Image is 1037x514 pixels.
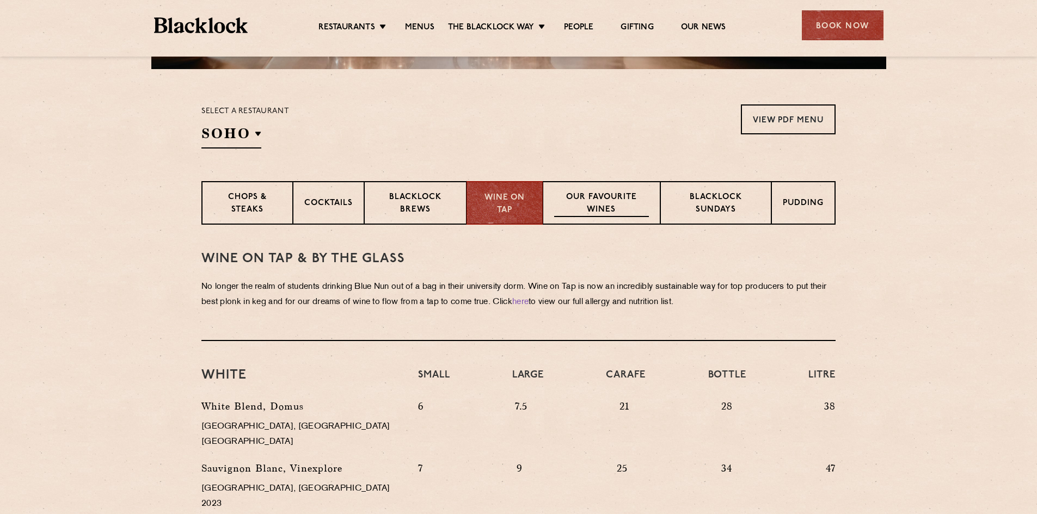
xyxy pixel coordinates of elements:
p: Cocktails [304,197,353,211]
div: Book Now [802,10,883,40]
h4: Large [512,368,544,393]
p: 7.5 [515,399,527,455]
a: View PDF Menu [741,104,836,134]
a: Restaurants [318,22,375,34]
a: Gifting [621,22,653,34]
h4: Litre [808,368,836,393]
p: Pudding [783,197,824,211]
p: Wine on Tap [478,192,531,216]
p: Sauvignon Blanc, Vinexplore [201,461,402,476]
h3: WINE on tap & by the glass [201,252,836,266]
p: 21 [619,399,630,455]
a: here [512,298,529,306]
p: Select a restaurant [201,104,289,119]
h2: SOHO [201,124,261,148]
h4: Small [418,368,450,393]
p: Blacklock Brews [376,191,455,217]
p: 6 [418,399,424,455]
a: Menus [405,22,434,34]
a: People [564,22,593,34]
h4: Bottle [708,368,746,393]
p: [GEOGRAPHIC_DATA], [GEOGRAPHIC_DATA] 2023 [201,481,402,512]
p: 28 [721,399,733,455]
p: 38 [824,399,836,455]
img: BL_Textured_Logo-footer-cropped.svg [154,17,248,33]
h3: White [201,368,402,382]
h4: Carafe [606,368,646,393]
a: The Blacklock Way [448,22,534,34]
p: [GEOGRAPHIC_DATA], [GEOGRAPHIC_DATA] [GEOGRAPHIC_DATA] [201,419,402,450]
p: Blacklock Sundays [672,191,760,217]
p: Our favourite wines [554,191,648,217]
p: No longer the realm of students drinking Blue Nun out of a bag in their university dorm. Wine on ... [201,280,836,310]
a: Our News [681,22,726,34]
p: Chops & Steaks [213,191,281,217]
p: White Blend, Domus [201,399,402,414]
